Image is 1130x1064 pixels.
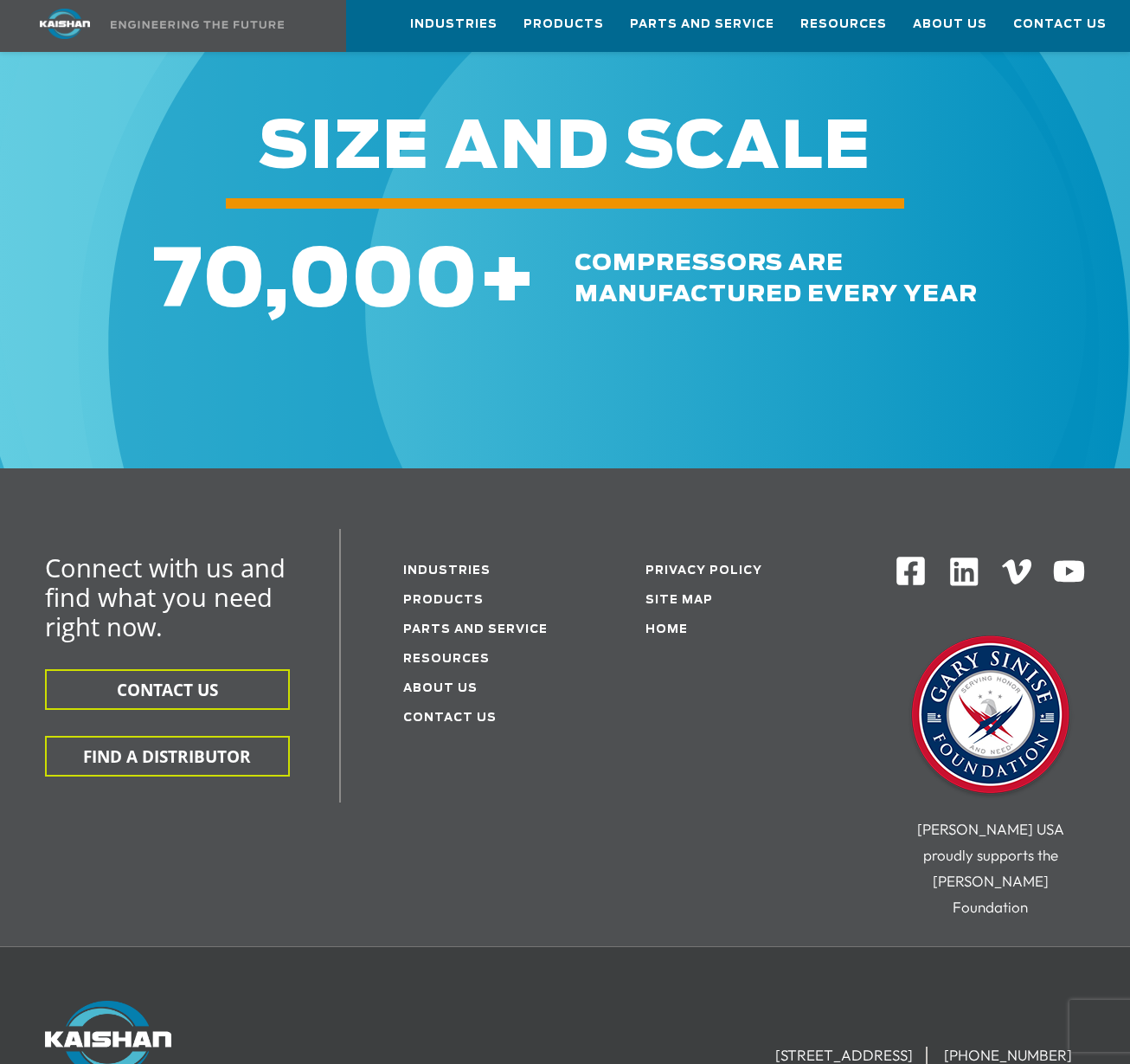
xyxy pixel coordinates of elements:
[45,736,290,777] button: FIND A DISTRIBUTOR
[403,683,478,694] a: About Us
[913,15,987,35] span: About Us
[645,565,762,577] a: Privacy Policy
[45,669,290,710] button: CONTACT US
[762,1047,928,1064] li: [STREET_ADDRESS]
[111,21,284,29] img: Engineering the future
[523,15,604,35] span: Products
[931,1047,1085,1064] li: [PHONE_NUMBER]
[153,242,478,322] span: 70,000
[478,242,536,322] span: +
[45,551,286,643] span: Connect with us and find what you need right now.
[1013,15,1107,35] span: Contact Us
[630,1,774,48] a: Parts and Service
[403,595,484,606] a: Products
[904,630,1077,803] img: Gary Sinise Foundation
[403,624,548,635] a: Parts and service
[523,1,604,48] a: Products
[913,1,987,48] a: About Us
[917,820,1064,916] span: [PERSON_NAME] USA proudly supports the [PERSON_NAME] Foundation
[1002,559,1031,584] img: Vimeo
[947,555,981,589] img: Linkedin
[1013,1,1107,48] a: Contact Us
[575,252,978,306] span: compressors are manufactured every year
[403,654,490,665] a: Resources
[895,555,927,587] img: Facebook
[410,15,498,35] span: Industries
[645,624,688,635] a: Home
[645,595,713,606] a: Site Map
[403,713,497,724] a: Contact Us
[800,15,887,35] span: Resources
[410,1,498,48] a: Industries
[800,1,887,48] a: Resources
[403,565,491,577] a: Industries
[1052,555,1086,589] img: Youtube
[630,15,774,35] span: Parts and Service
